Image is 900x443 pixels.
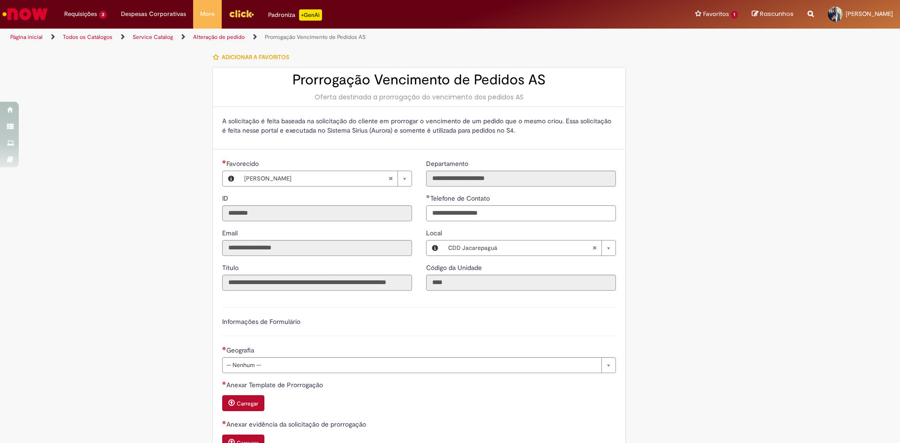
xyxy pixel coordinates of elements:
[121,9,186,19] span: Despesas Corporativas
[222,395,264,411] button: Carregar anexo de Anexar Template de Prorrogação Required
[426,171,616,187] input: Departamento
[426,195,430,198] span: Obrigatório Preenchido
[226,346,256,354] span: Geografia
[426,205,616,221] input: Telefone de Contato
[1,5,49,23] img: ServiceNow
[760,9,794,18] span: Rascunhos
[222,229,240,237] span: Somente leitura - Email
[222,381,226,385] span: Necessários
[448,240,592,255] span: CDD Jacarepaguá
[240,171,412,186] a: [PERSON_NAME]Limpar campo Favorecido
[222,116,616,135] p: A solicitação é feita baseada na solicitação do cliente em prorrogar o vencimento de um pedido qu...
[222,240,412,256] input: Email
[200,9,215,19] span: More
[10,33,43,41] a: Página inicial
[222,160,226,164] span: Obrigatório Preenchido
[222,53,289,61] span: Adicionar a Favoritos
[427,240,443,255] button: Local, Visualizar este registro CDD Jacarepaguá
[237,400,258,407] small: Carregar
[99,11,107,19] span: 3
[7,29,593,46] ul: Trilhas de página
[426,229,444,237] span: Local
[212,47,294,67] button: Adicionar a Favoritos
[265,33,366,41] a: Prorrogação Vencimento de Pedidos AS
[193,33,245,41] a: Alteração de pedido
[226,358,597,373] span: -- Nenhum --
[229,7,254,21] img: click_logo_yellow_360x200.png
[222,194,230,203] label: Somente leitura - ID
[752,10,794,19] a: Rascunhos
[222,228,240,238] label: Somente leitura - Email
[430,194,492,203] span: Telefone de Contato
[222,72,616,88] h2: Prorrogação Vencimento de Pedidos AS
[222,263,240,272] label: Somente leitura - Título
[222,275,412,291] input: Título
[222,317,300,326] label: Informações de Formulário
[222,194,230,203] span: Somente leitura - ID
[222,92,616,102] div: Oferta destinada a prorrogação do vencimento dos pedidos AS
[299,9,322,21] p: +GenAi
[226,381,325,389] span: Anexar Template de Prorrogação
[426,275,616,291] input: Código da Unidade
[731,11,738,19] span: 1
[383,171,397,186] abbr: Limpar campo Favorecido
[587,240,601,255] abbr: Limpar campo Local
[223,171,240,186] button: Favorecido, Visualizar este registro Leandro Lapa Barbosa
[64,9,97,19] span: Requisições
[244,171,388,186] span: [PERSON_NAME]
[222,420,226,424] span: Necessários
[443,240,615,255] a: CDD JacarepaguáLimpar campo Local
[226,159,261,168] span: Necessários - Favorecido
[426,263,484,272] label: Somente leitura - Código da Unidade
[426,159,470,168] label: Somente leitura - Departamento
[268,9,322,21] div: Padroniza
[846,10,893,18] span: [PERSON_NAME]
[63,33,112,41] a: Todos os Catálogos
[222,205,412,221] input: ID
[222,346,226,350] span: Necessários
[703,9,729,19] span: Favoritos
[133,33,173,41] a: Service Catalog
[226,420,368,428] span: Anexar evidência da solicitação de prorrogação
